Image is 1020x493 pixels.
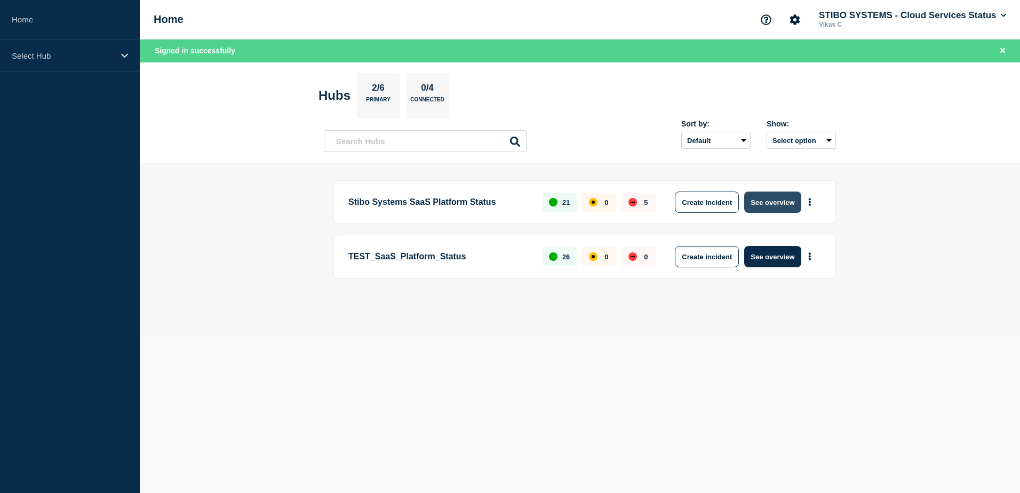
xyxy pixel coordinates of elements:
[562,253,570,261] p: 26
[324,130,527,152] input: Search Hubs
[755,9,777,31] button: Support
[675,246,739,267] button: Create incident
[154,13,184,26] h1: Home
[410,97,444,108] p: Connected
[155,46,235,55] span: Signed in successfully
[744,192,801,213] button: See overview
[628,252,637,261] div: down
[644,198,648,206] p: 5
[644,253,648,261] p: 0
[681,132,751,149] select: Sort by
[996,45,1009,57] button: Close banner
[562,198,570,206] p: 21
[803,193,817,212] button: More actions
[604,253,608,261] p: 0
[348,192,530,213] p: Stibo Systems SaaS Platform Status
[604,198,608,206] p: 0
[589,252,597,261] div: affected
[417,83,438,97] p: 0/4
[589,198,597,206] div: affected
[767,120,836,128] div: Show:
[366,97,391,108] p: Primary
[348,246,530,267] p: TEST_SaaS_Platform_Status
[628,198,637,206] div: down
[549,198,557,206] div: up
[767,132,836,149] button: Select option
[675,192,739,213] button: Create incident
[744,246,801,267] button: See overview
[549,252,557,261] div: up
[368,83,389,97] p: 2/6
[784,9,806,31] button: Account settings
[318,88,350,103] h2: Hubs
[12,51,114,60] p: Select Hub
[817,21,928,28] p: Vikas C
[681,120,751,128] div: Sort by:
[803,247,817,267] button: More actions
[817,10,1008,21] button: STIBO SYSTEMS - Cloud Services Status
